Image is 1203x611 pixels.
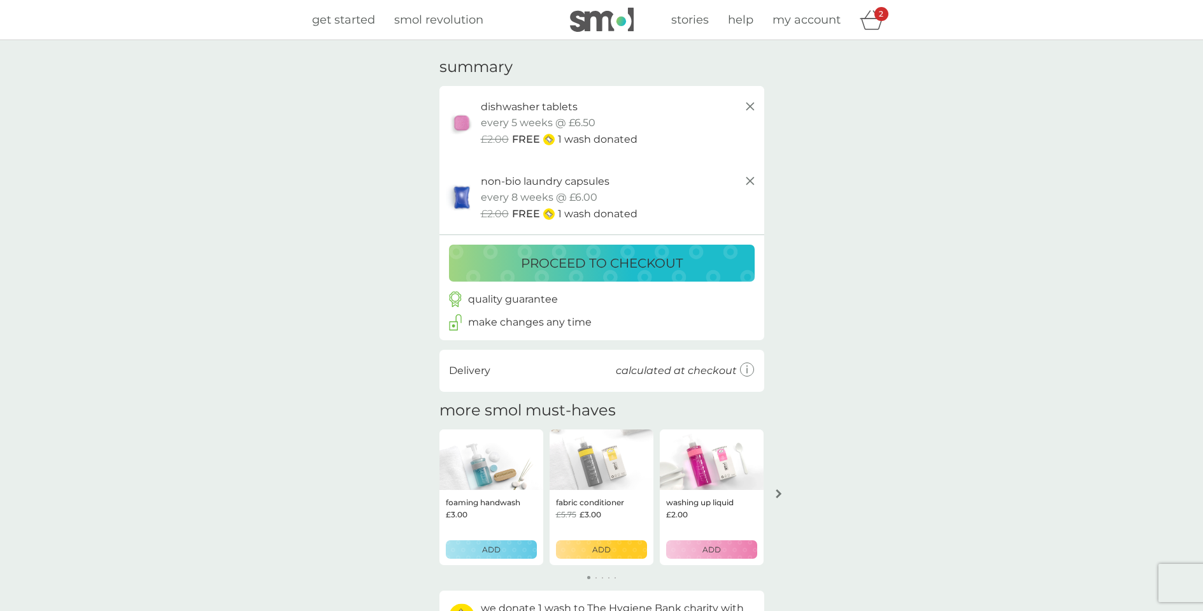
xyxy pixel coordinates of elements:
[481,99,578,115] p: dishwasher tablets
[580,508,601,521] span: £3.00
[860,7,892,32] div: basket
[481,206,509,222] span: £2.00
[481,131,509,148] span: £2.00
[468,314,592,331] p: make changes any time
[728,13,753,27] span: help
[312,11,375,29] a: get started
[439,401,616,420] h2: more smol must-haves
[702,543,721,556] p: ADD
[666,496,734,508] p: washing up liquid
[558,131,637,148] p: 1 wash donated
[468,291,558,308] p: quality guarantee
[446,508,467,521] span: £3.00
[481,115,595,131] p: every 5 weeks @ £6.50
[449,245,755,282] button: proceed to checkout
[394,13,483,27] span: smol revolution
[482,543,501,556] p: ADD
[570,8,634,32] img: smol
[772,11,841,29] a: my account
[616,363,737,379] p: calculated at checkout
[512,131,540,148] span: FREE
[556,540,647,559] button: ADD
[592,543,611,556] p: ADD
[446,540,537,559] button: ADD
[521,253,683,273] p: proceed to checkout
[481,189,597,206] p: every 8 weeks @ £6.00
[394,11,483,29] a: smol revolution
[671,13,709,27] span: stories
[439,58,513,76] h3: summary
[666,540,757,559] button: ADD
[556,496,624,508] p: fabric conditioner
[481,173,609,190] p: non-bio laundry capsules
[666,508,688,521] span: £2.00
[449,363,490,379] p: Delivery
[556,508,576,521] span: £5.75
[772,13,841,27] span: my account
[312,13,375,27] span: get started
[558,206,637,222] p: 1 wash donated
[671,11,709,29] a: stories
[446,496,520,508] p: foaming handwash
[512,206,540,222] span: FREE
[728,11,753,29] a: help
